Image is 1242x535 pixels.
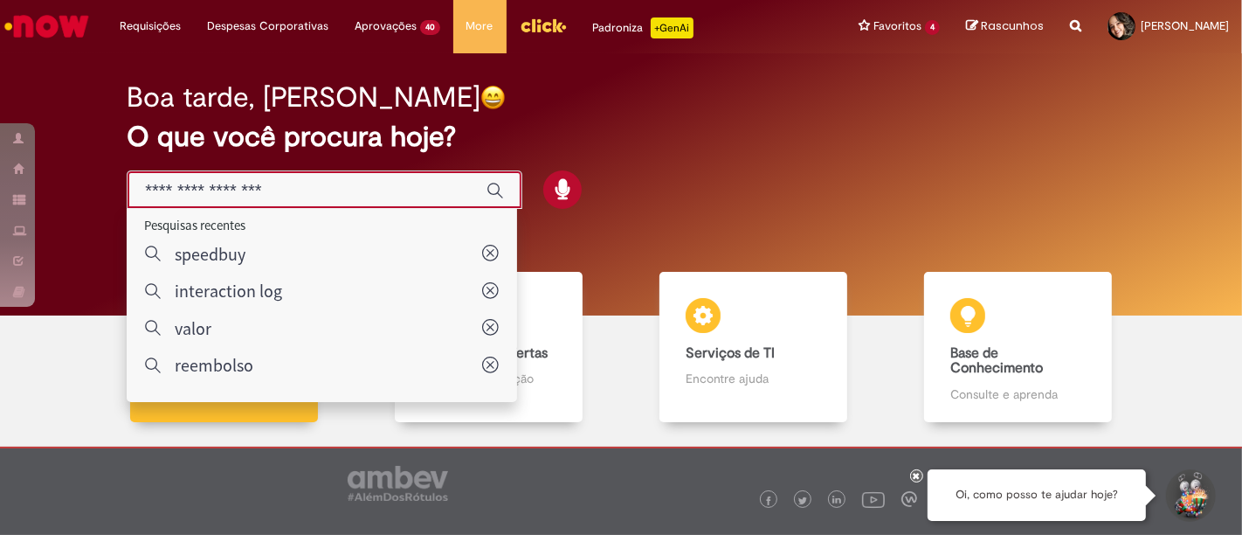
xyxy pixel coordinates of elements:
[928,469,1146,521] div: Oi, como posso te ajudar hoje?
[480,85,506,110] img: happy-face.png
[925,20,940,35] span: 4
[127,82,480,113] h2: Boa tarde, [PERSON_NAME]
[127,122,1115,152] h2: O que você procura hoje?
[950,386,1085,403] p: Consulte e aprenda
[120,17,181,35] span: Requisições
[764,497,773,505] img: logo_footer_facebook.png
[207,17,328,35] span: Despesas Corporativas
[1141,18,1229,33] span: [PERSON_NAME]
[92,272,356,423] a: Tirar dúvidas Tirar dúvidas com Lupi Assist e Gen Ai
[621,272,886,423] a: Serviços de TI Encontre ajuda
[966,18,1044,35] a: Rascunhos
[886,272,1150,423] a: Base de Conhecimento Consulte e aprenda
[862,488,885,511] img: logo_footer_youtube.png
[1163,469,1216,522] button: Iniciar Conversa de Suporte
[901,491,917,507] img: logo_footer_workplace.png
[348,466,448,501] img: logo_footer_ambev_rotulo_gray.png
[355,17,417,35] span: Aprovações
[420,20,440,35] span: 40
[466,17,493,35] span: More
[2,9,92,44] img: ServiceNow
[520,12,567,38] img: click_logo_yellow_360x200.png
[873,17,921,35] span: Favoritos
[981,17,1044,34] span: Rascunhos
[651,17,693,38] p: +GenAi
[686,344,775,362] b: Serviços de TI
[950,344,1043,378] b: Base de Conhecimento
[832,496,841,506] img: logo_footer_linkedin.png
[798,497,807,505] img: logo_footer_twitter.png
[686,370,820,387] p: Encontre ajuda
[593,17,693,38] div: Padroniza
